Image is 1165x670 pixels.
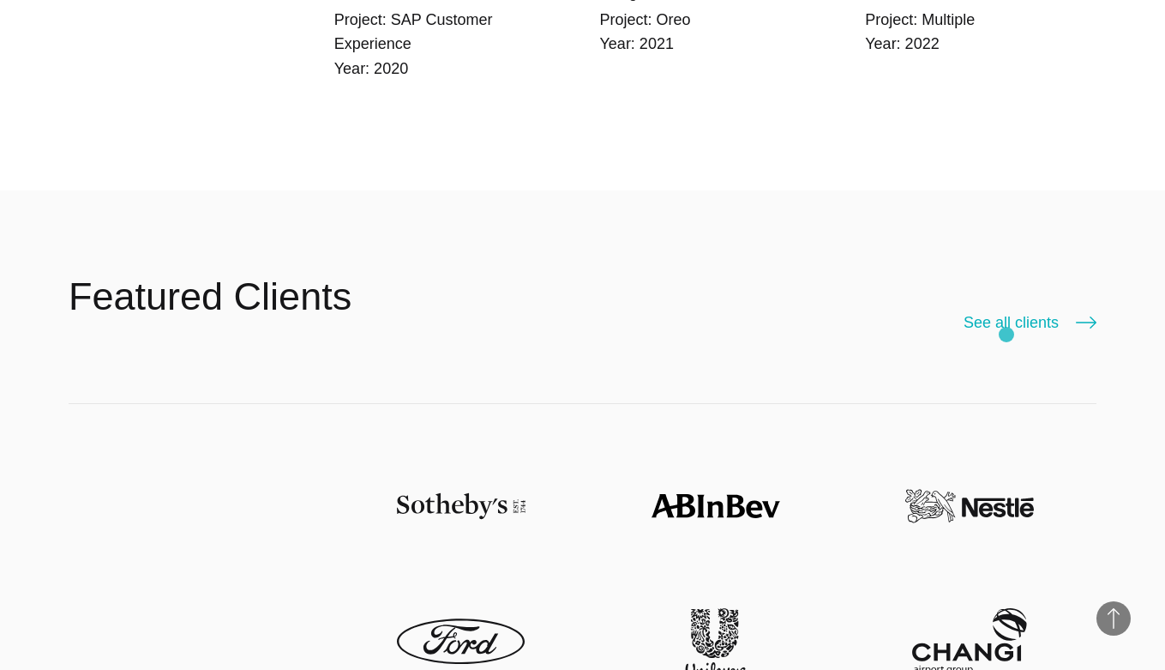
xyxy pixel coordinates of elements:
a: See all clients [964,311,1096,335]
button: Back to Top [1096,601,1131,636]
img: Nestle [905,473,1034,540]
div: Year: 2022 [865,32,1096,56]
img: ABinBev [652,473,780,540]
div: Project: Multiple [865,8,1096,32]
img: Sotheby's [397,473,525,540]
h2: Featured Clients [69,271,351,323]
div: Project: SAP Customer Experience [334,8,566,56]
div: Year: 2020 [334,57,566,81]
div: Year: 2021 [600,32,832,56]
div: Project: Oreo [600,8,832,32]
